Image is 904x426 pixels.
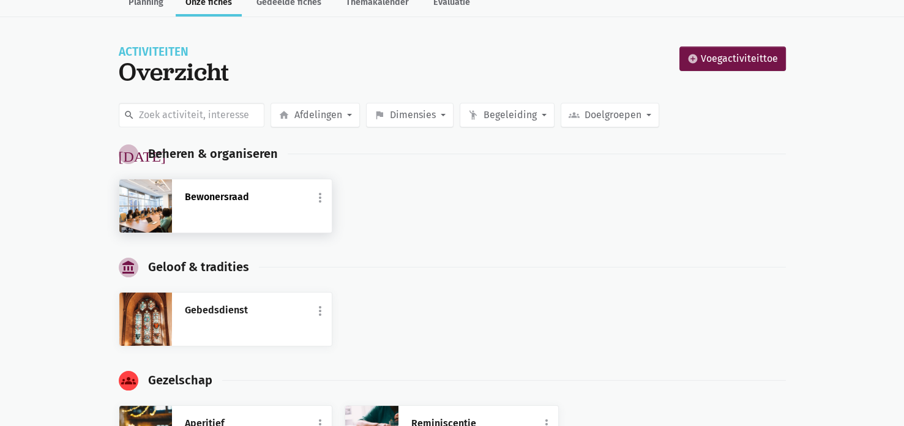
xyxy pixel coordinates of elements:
[722,53,763,64] span: activiteit
[184,189,319,205] a: Bewonersraad
[468,110,479,121] i: emoji_people
[271,103,360,127] button: home Afdelingen
[374,110,385,121] i: flag
[366,103,454,127] button: flag Dimensies
[119,103,265,127] input: Zoek activiteit, interesse
[119,293,173,346] img: rPdWm4GSsqfFZwnVTxrvjKp27YVkvH25onFZnXhS.jpg
[484,107,537,123] span: Begeleiding
[294,107,342,123] span: Afdelingen
[390,107,436,123] span: Dimensies
[148,147,278,161] h5: Beheren & organiseren
[119,47,229,58] div: Activiteiten
[278,110,290,121] i: home
[561,103,659,127] button: groups Doelgroepen
[124,110,135,121] i: search
[119,179,173,233] img: a4NkwkgeU0wB6Ft0Zpw6vEYNO3g9zVp3BxhC1oUH.jpg
[121,373,136,388] i: groups
[460,103,555,127] button: emoji_people Begeleiding
[148,373,212,387] h5: Gezelschap
[148,260,249,274] h5: Geloof & tradities
[119,147,166,162] i: [DATE]
[701,51,778,67] span: voeg toe
[585,107,641,123] span: Doelgroepen
[569,110,580,121] i: groups
[184,302,319,318] a: Gebedsdienst
[119,58,229,86] div: Overzicht
[679,47,786,71] a: add_circle voegactiviteittoe
[687,53,698,64] i: add_circle
[121,260,136,275] i: account_balance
